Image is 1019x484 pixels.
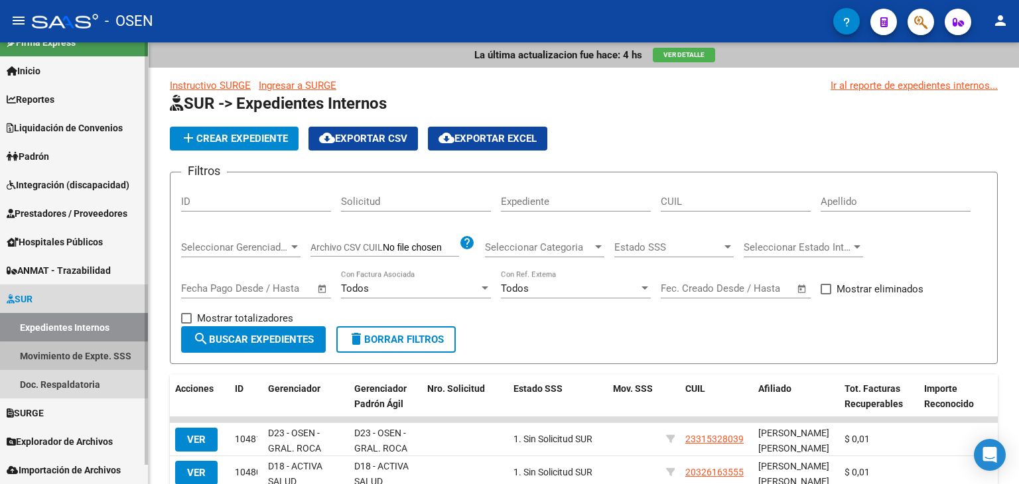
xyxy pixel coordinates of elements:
[105,7,153,36] span: - OSEN
[513,434,592,444] span: 1. Sin Solicitud SUR
[513,467,592,477] span: 1. Sin Solicitud SUR
[268,383,320,394] span: Gerenciador
[193,331,209,347] mat-icon: search
[175,383,214,394] span: Acciones
[7,121,123,135] span: Liquidación de Convenios
[263,375,349,418] datatable-header-cell: Gerenciador
[341,282,369,294] span: Todos
[758,428,829,454] span: [PERSON_NAME] [PERSON_NAME]
[187,434,206,446] span: VER
[422,375,508,418] datatable-header-cell: Nro. Solicitud
[235,383,243,394] span: ID
[7,149,49,164] span: Padrón
[175,428,218,452] button: VER
[685,467,744,477] span: 20326163555
[924,383,974,409] span: Importe Reconocido
[259,80,336,91] a: Ingresar a SURGE
[608,375,661,418] datatable-header-cell: Mov. SSS
[170,80,251,91] a: Instructivo SURGE
[247,282,311,294] input: Fecha fin
[837,281,923,297] span: Mostrar eliminados
[685,434,744,444] span: 23315328039
[485,241,592,253] span: Seleccionar Categoria
[919,375,998,418] datatable-header-cell: Importe Reconocido
[7,434,113,449] span: Explorador de Archivos
[181,326,326,353] button: Buscar Expedientes
[845,434,870,444] span: $ 0,01
[7,64,40,78] span: Inicio
[354,428,407,454] span: D23 - OSEN - GRAL. ROCA
[193,333,314,345] span: Buscar Expedientes
[795,281,810,296] button: Open calendar
[319,130,335,146] mat-icon: cloud_download
[753,375,839,418] datatable-header-cell: Afiliado
[348,333,444,345] span: Borrar Filtros
[439,133,537,145] span: Exportar EXCEL
[839,375,919,418] datatable-header-cell: Tot. Facturas Recuperables
[197,310,293,326] span: Mostrar totalizadores
[7,406,44,420] span: SURGE
[235,467,261,477] span: 10480
[680,375,753,418] datatable-header-cell: CUIL
[383,242,459,254] input: Archivo CSV CUIL
[726,282,791,294] input: Fecha fin
[310,242,383,253] span: Archivo CSV CUIL
[7,206,127,221] span: Prestadores / Proveedores
[319,133,407,145] span: Exportar CSV
[349,375,422,418] datatable-header-cell: Gerenciador Padrón Ágil
[7,235,103,249] span: Hospitales Públicos
[508,375,608,418] datatable-header-cell: Estado SSS
[7,263,111,278] span: ANMAT - Trazabilidad
[685,383,705,394] span: CUIL
[661,282,714,294] input: Fecha inicio
[7,92,54,107] span: Reportes
[336,326,456,353] button: Borrar Filtros
[315,281,330,296] button: Open calendar
[348,331,364,347] mat-icon: delete
[653,48,715,62] button: Ver Detalle
[181,282,235,294] input: Fecha inicio
[268,428,321,454] span: D23 - OSEN - GRAL. ROCA
[235,434,261,444] span: 10481
[427,383,485,394] span: Nro. Solicitud
[11,13,27,29] mat-icon: menu
[831,78,998,93] a: Ir al reporte de expedientes internos...
[170,375,230,418] datatable-header-cell: Acciones
[7,463,121,477] span: Importación de Archivos
[992,13,1008,29] mat-icon: person
[439,130,454,146] mat-icon: cloud_download
[845,383,903,409] span: Tot. Facturas Recuperables
[428,127,547,151] button: Exportar EXCEL
[474,48,642,62] p: La última actualizacion fue hace: 4 hs
[614,241,722,253] span: Estado SSS
[230,375,263,418] datatable-header-cell: ID
[187,467,206,479] span: VER
[744,241,851,253] span: Seleccionar Estado Interno
[459,235,475,251] mat-icon: help
[501,282,529,294] span: Todos
[180,130,196,146] mat-icon: add
[170,127,299,151] button: Crear Expediente
[170,94,387,113] span: SUR -> Expedientes Internos
[974,439,1006,471] div: Open Intercom Messenger
[180,133,288,145] span: Crear Expediente
[308,127,418,151] button: Exportar CSV
[758,383,791,394] span: Afiliado
[613,383,653,394] span: Mov. SSS
[513,383,563,394] span: Estado SSS
[181,241,289,253] span: Seleccionar Gerenciador
[7,292,33,306] span: SUR
[663,51,705,58] span: Ver Detalle
[7,178,129,192] span: Integración (discapacidad)
[181,162,227,180] h3: Filtros
[845,467,870,477] span: $ 0,01
[354,383,407,409] span: Gerenciador Padrón Ágil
